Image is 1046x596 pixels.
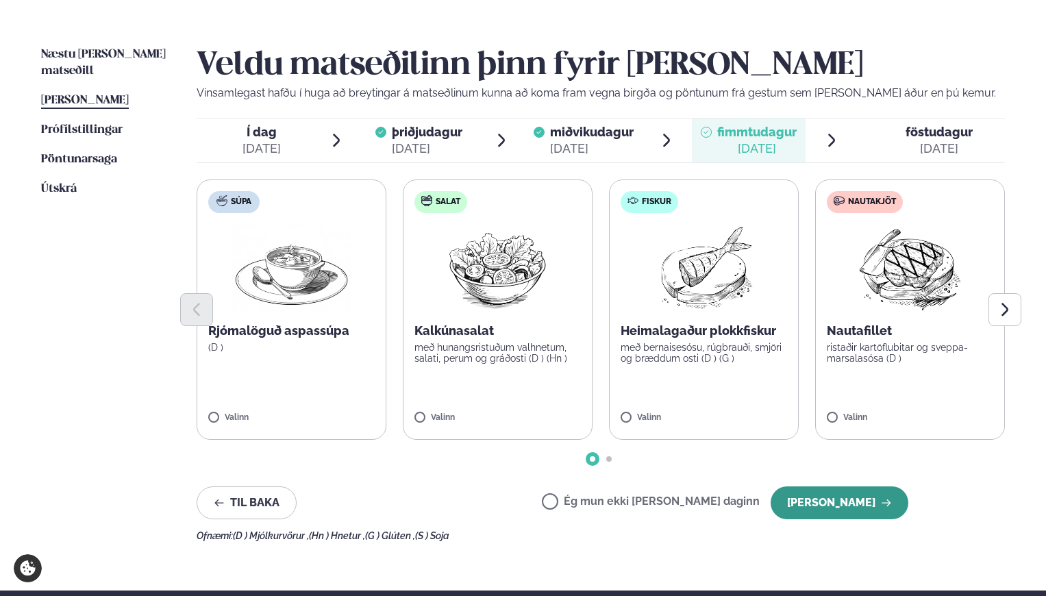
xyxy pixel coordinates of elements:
a: Prófílstillingar [41,122,123,138]
img: beef.svg [834,195,845,206]
span: Go to slide 2 [606,456,612,462]
button: Til baka [197,486,297,519]
span: Í dag [242,124,281,140]
span: (Hn ) Hnetur , [309,530,365,541]
span: miðvikudagur [550,125,634,139]
p: ristaðir kartöflubitar og sveppa- marsalasósa (D ) [827,342,993,364]
button: Next slide [988,293,1021,326]
span: Prófílstillingar [41,124,123,136]
img: salad.svg [421,195,432,206]
a: Næstu [PERSON_NAME] matseðill [41,47,169,79]
span: Go to slide 1 [590,456,595,462]
p: Vinsamlegast hafðu í huga að breytingar á matseðlinum kunna að koma fram vegna birgða og pöntunum... [197,85,1005,101]
span: Næstu [PERSON_NAME] matseðill [41,49,166,77]
span: Pöntunarsaga [41,153,117,165]
div: [DATE] [242,140,281,157]
p: Kalkúnasalat [414,323,581,339]
div: [DATE] [392,140,462,157]
span: Salat [436,197,460,208]
p: Rjómalöguð aspassúpa [208,323,375,339]
h2: Veldu matseðilinn þinn fyrir [PERSON_NAME] [197,47,1005,85]
span: fimmtudagur [717,125,797,139]
div: Ofnæmi: [197,530,1005,541]
p: með bernaisesósu, rúgbrauði, smjöri og bræddum osti (D ) (G ) [621,342,787,364]
a: Útskrá [41,181,77,197]
span: (G ) Glúten , [365,530,415,541]
div: [DATE] [717,140,797,157]
p: með hunangsristuðum valhnetum, salati, perum og gráðosti (D ) (Hn ) [414,342,581,364]
span: Nautakjöt [848,197,896,208]
span: (S ) Soja [415,530,449,541]
p: Heimalagaður plokkfiskur [621,323,787,339]
a: Cookie settings [14,554,42,582]
a: [PERSON_NAME] [41,92,129,109]
span: [PERSON_NAME] [41,95,129,106]
img: Soup.png [232,224,352,312]
img: Beef-Meat.png [849,224,971,312]
div: [DATE] [906,140,973,157]
span: (D ) Mjólkurvörur , [233,530,309,541]
button: Previous slide [180,293,213,326]
span: Súpa [231,197,251,208]
p: Nautafillet [827,323,993,339]
img: fish.svg [627,195,638,206]
button: [PERSON_NAME] [771,486,908,519]
div: [DATE] [550,140,634,157]
span: þriðjudagur [392,125,462,139]
span: föstudagur [906,125,973,139]
p: (D ) [208,342,375,353]
img: Fish.png [643,224,764,312]
img: soup.svg [216,195,227,206]
a: Pöntunarsaga [41,151,117,168]
span: Útskrá [41,183,77,195]
img: Salad.png [437,224,558,312]
span: Fiskur [642,197,671,208]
